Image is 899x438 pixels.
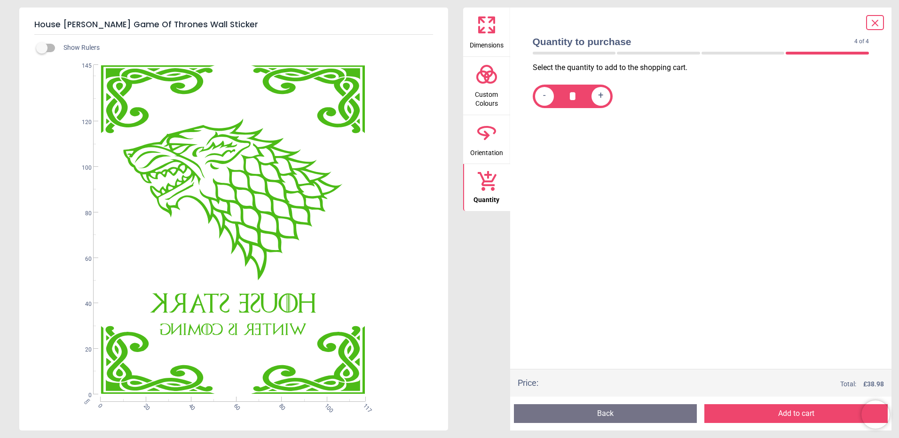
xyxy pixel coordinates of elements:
[704,404,888,423] button: Add to cart
[463,57,510,115] button: Custom Colours
[463,8,510,56] button: Dimensions
[96,402,103,408] span: 0
[470,36,504,50] span: Dimensions
[463,115,510,164] button: Orientation
[74,62,92,70] span: 145
[464,86,509,109] span: Custom Colours
[277,402,284,408] span: 80
[473,191,499,205] span: Quantity
[361,402,367,408] span: 117
[533,35,855,48] span: Quantity to purchase
[552,380,884,389] div: Total:
[598,90,603,102] span: +
[867,380,884,388] span: 38.98
[232,402,238,408] span: 60
[42,42,448,54] div: Show Rulers
[533,63,877,73] p: Select the quantity to add to the shopping cart.
[470,144,503,158] span: Orientation
[142,402,148,408] span: 20
[187,402,193,408] span: 40
[514,404,697,423] button: Back
[34,15,433,35] h5: House [PERSON_NAME] Game Of Thrones Wall Sticker
[74,164,92,172] span: 100
[74,255,92,263] span: 60
[74,300,92,308] span: 40
[463,164,510,211] button: Quantity
[854,38,869,46] span: 4 of 4
[861,400,890,429] iframe: Brevo live chat
[74,118,92,126] span: 120
[74,210,92,218] span: 80
[83,397,91,405] span: cm
[74,391,92,399] span: 0
[543,90,546,102] span: -
[74,346,92,354] span: 20
[518,377,538,389] div: Price :
[863,380,884,389] span: £
[323,402,329,408] span: 100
